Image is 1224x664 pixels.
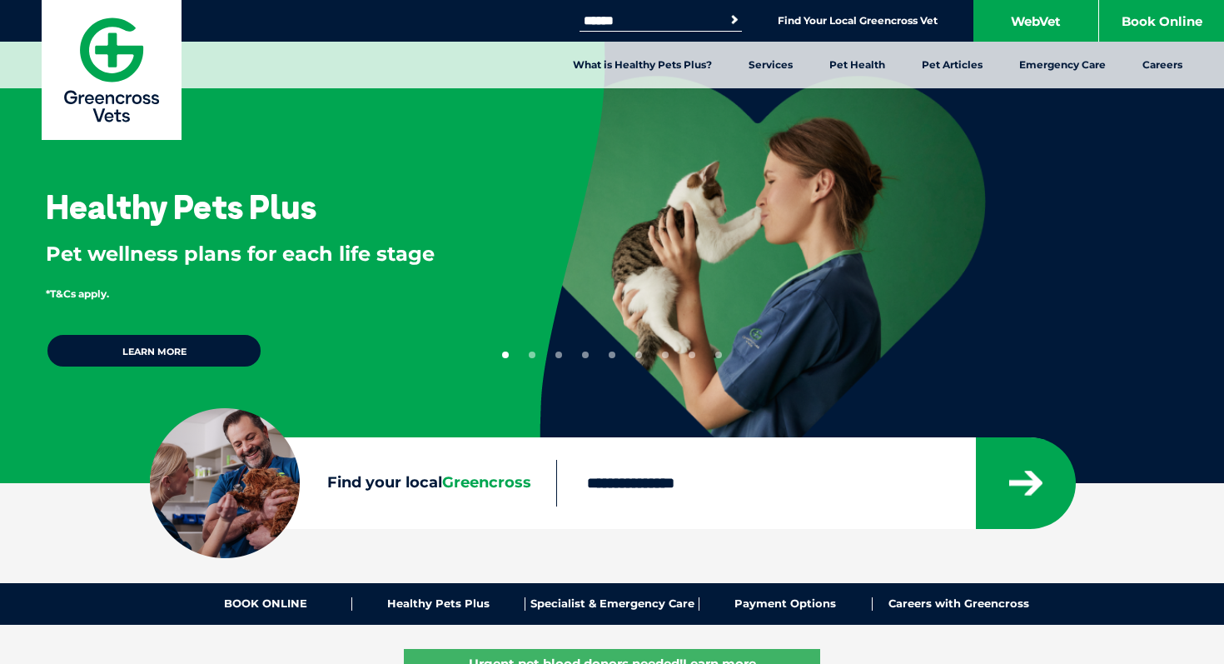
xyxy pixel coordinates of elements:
a: BOOK ONLINE [179,597,352,611]
a: Specialist & Emergency Care [525,597,699,611]
span: *T&Cs apply. [46,287,109,300]
a: Careers with Greencross [873,597,1045,611]
button: 9 of 9 [715,352,722,358]
button: 7 of 9 [662,352,669,358]
label: Find your local [150,471,556,496]
a: Careers [1124,42,1201,88]
button: 2 of 9 [529,352,535,358]
p: Pet wellness plans for each life stage [46,240,485,268]
button: 4 of 9 [582,352,589,358]
a: Services [730,42,811,88]
button: 3 of 9 [555,352,562,358]
button: 8 of 9 [689,352,695,358]
a: Emergency Care [1001,42,1124,88]
a: Find Your Local Greencross Vet [778,14,938,27]
a: Pet Articles [903,42,1001,88]
a: Healthy Pets Plus [352,597,525,611]
button: 1 of 9 [502,352,509,358]
button: 6 of 9 [635,352,642,358]
a: What is Healthy Pets Plus? [555,42,730,88]
button: Search [726,12,743,28]
a: Learn more [46,333,262,368]
span: Greencross [442,473,531,492]
button: 5 of 9 [609,352,615,358]
a: Pet Health [811,42,903,88]
h3: Healthy Pets Plus [46,190,316,223]
a: Payment Options [699,597,873,611]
